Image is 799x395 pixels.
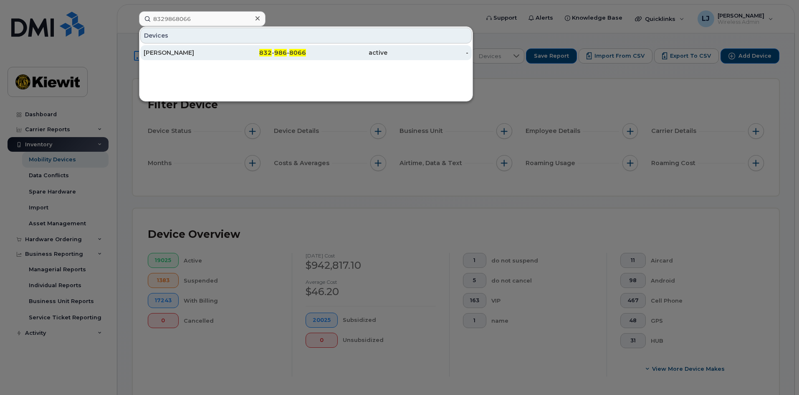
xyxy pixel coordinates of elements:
[289,49,306,56] span: 8066
[144,48,225,57] div: [PERSON_NAME]
[763,359,793,389] iframe: Messenger Launcher
[306,48,387,57] div: active
[274,49,287,56] span: 986
[140,45,472,60] a: [PERSON_NAME]832-986-8066active-
[387,48,469,57] div: -
[140,28,472,43] div: Devices
[225,48,306,57] div: - -
[259,49,272,56] span: 832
